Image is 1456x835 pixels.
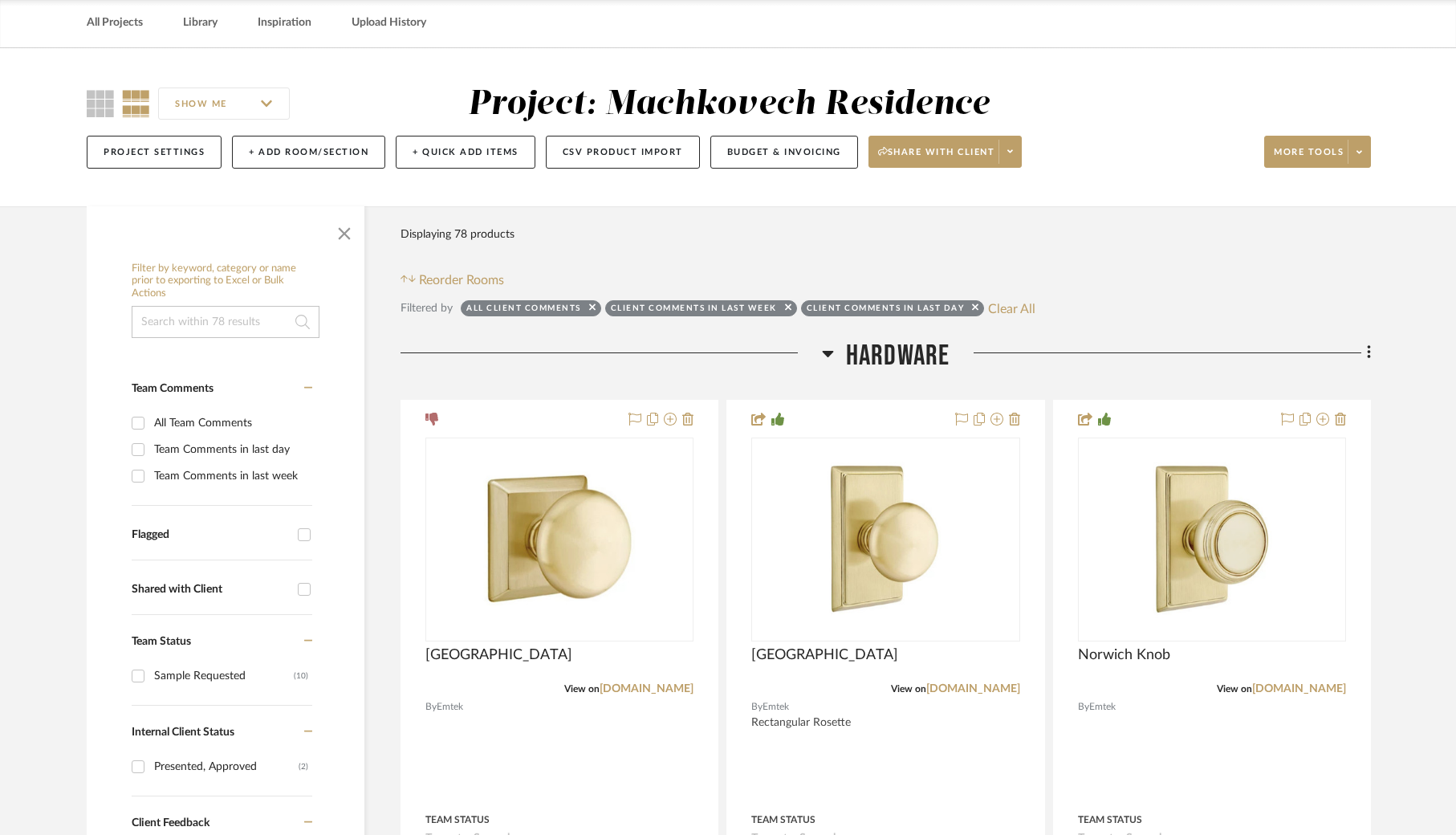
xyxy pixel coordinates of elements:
button: Clear All [988,298,1035,319]
span: Norwich Knob [1078,646,1170,664]
div: Filtered by [401,299,453,317]
div: (2) [299,754,308,780]
div: Flagged [132,528,290,542]
button: + Add Room/Section [232,136,385,169]
button: CSV Product Import [546,136,700,169]
span: View on [891,684,926,694]
button: Close [328,214,360,246]
span: Team Comments [132,383,214,394]
a: Inspiration [258,12,311,34]
span: Emtek [437,699,463,715]
div: Project: Machkovech Residence [468,88,990,121]
span: More tools [1274,146,1344,170]
a: Library [183,12,218,34]
span: Share with client [878,146,995,170]
img: Norwich Knob [1112,439,1312,640]
div: Team Status [1078,813,1142,827]
img: Providence Knob [459,439,660,640]
button: Reorder Rooms [401,271,504,290]
button: + Quick Add Items [396,136,535,169]
div: Presented, Approved [154,754,299,780]
a: [DOMAIN_NAME] [600,683,693,694]
div: Team Status [425,813,490,827]
span: By [1078,699,1089,715]
span: [GEOGRAPHIC_DATA] [425,646,572,664]
div: Client Comments in last day [807,303,965,319]
button: Budget & Invoicing [710,136,858,169]
span: Hardware [846,339,950,373]
button: Project Settings [87,136,222,169]
div: Displaying 78 products [401,218,514,250]
span: Reorder Rooms [419,271,504,290]
input: Search within 78 results [132,306,319,338]
span: View on [564,684,600,694]
span: Emtek [1089,699,1116,715]
div: Team Comments in last day [154,437,308,462]
span: Team Status [132,636,191,647]
img: Providence Knob [785,439,986,640]
div: All Team Comments [154,410,308,436]
div: Shared with Client [132,583,290,597]
div: Sample Requested [154,663,294,689]
span: By [425,699,437,715]
span: Emtek [763,699,789,715]
a: [DOMAIN_NAME] [926,683,1020,694]
span: By [751,699,763,715]
a: All Projects [87,12,143,34]
a: Upload History [352,12,426,34]
div: Team Status [751,813,815,827]
div: All Client Comments [466,303,581,319]
div: Client Comments in last week [611,303,777,319]
div: Team Comments in last week [154,463,308,489]
span: Internal Client Status [132,727,234,738]
span: [GEOGRAPHIC_DATA] [751,646,898,664]
div: (10) [294,663,308,689]
button: More tools [1264,136,1371,168]
span: Client Feedback [132,817,209,829]
h6: Filter by keyword, category or name prior to exporting to Excel or Bulk Actions [132,263,319,300]
span: View on [1217,684,1252,694]
button: Share with client [868,136,1023,168]
a: [DOMAIN_NAME] [1252,683,1346,694]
